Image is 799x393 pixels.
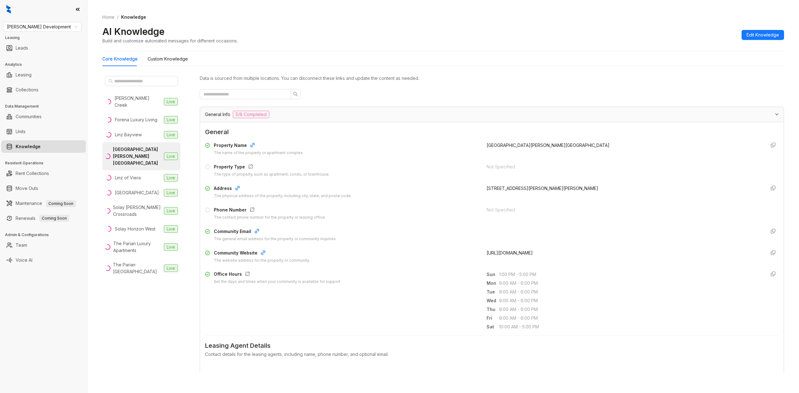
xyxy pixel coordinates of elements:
[205,351,779,358] div: Contact details for the leasing agents, including name, phone number, and optional email.
[164,98,178,105] span: Live
[487,143,610,148] span: [GEOGRAPHIC_DATA][PERSON_NAME][GEOGRAPHIC_DATA]
[102,56,138,62] div: Core Knowledge
[16,254,32,266] a: Voice AI
[200,107,784,122] div: General Info5/8 Completed
[16,167,49,180] a: Rent Collections
[200,75,784,82] div: Data is sourced from multiple locations. You can disconnect these links and update the content as...
[499,315,761,322] span: 9:00 AM - 6:00 PM
[115,174,141,181] div: Linz of Viera
[1,69,86,81] li: Leasing
[487,250,533,255] span: [URL][DOMAIN_NAME]
[16,212,69,225] a: RenewalsComing Soon
[115,116,157,123] div: Forena Luxury Living
[16,42,28,54] a: Leads
[1,197,86,210] li: Maintenance
[164,131,178,138] span: Live
[214,142,304,150] div: Property Name
[742,30,784,40] button: Edit Knowledge
[102,37,238,44] div: Build and customize automated messages for different occasions.
[1,182,86,195] li: Move Outs
[293,92,298,97] span: search
[164,264,178,272] span: Live
[487,185,761,192] div: [STREET_ADDRESS][PERSON_NAME][PERSON_NAME]
[164,207,178,215] span: Live
[499,271,761,278] span: 1:00 PM - 5:00 PM
[46,200,76,207] span: Coming Soon
[1,167,86,180] li: Rent Collections
[1,239,86,251] li: Team
[109,79,113,83] span: search
[16,239,27,251] a: Team
[499,306,761,313] span: 9:00 AM - 6:00 PM
[214,279,340,285] div: Set the days and times when your community is available for support
[214,150,304,156] div: The name of the property or apartment complex.
[164,225,178,233] span: Live
[113,204,161,218] div: Solay [PERSON_NAME] Crossroads
[487,297,499,304] span: Wed
[487,315,499,322] span: Fri
[5,35,87,41] h3: Leasing
[115,226,155,232] div: Solay Horizon West
[214,258,310,264] div: The website address for the property or community.
[499,280,761,287] span: 9:00 AM - 6:00 PM
[1,125,86,138] li: Units
[214,271,340,279] div: Office Hours
[39,215,69,222] span: Coming Soon
[214,215,326,221] div: The contact phone number for the property or leasing office.
[113,261,161,275] div: The Parian [GEOGRAPHIC_DATA]
[164,116,178,124] span: Live
[214,172,330,177] div: The type of property, such as apartment, condo, or townhouse.
[5,160,87,166] h3: Resident Operations
[16,140,41,153] a: Knowledge
[1,254,86,266] li: Voice AI
[101,14,116,21] a: Home
[214,206,326,215] div: Phone Number
[214,193,352,199] div: The physical address of the property, including city, state, and postal code.
[1,84,86,96] li: Collections
[102,26,164,37] h2: AI Knowledge
[487,323,499,330] span: Sat
[205,127,779,137] span: General
[205,341,779,351] span: Leasing Agent Details
[164,189,178,196] span: Live
[5,104,87,109] h3: Data Management
[113,146,161,167] div: [GEOGRAPHIC_DATA][PERSON_NAME][GEOGRAPHIC_DATA]
[775,112,779,116] span: expanded
[214,163,330,172] div: Property Type
[117,14,119,21] li: /
[115,131,142,138] div: Linz Bayview
[16,182,38,195] a: Move Outs
[747,32,779,38] span: Edit Knowledge
[164,243,178,251] span: Live
[1,42,86,54] li: Leads
[1,140,86,153] li: Knowledge
[487,280,499,287] span: Mon
[7,22,78,32] span: Davis Development
[205,111,230,118] span: General Info
[148,56,188,62] div: Custom Knowledge
[214,236,337,242] div: The general email address for the property or community inquiries.
[214,250,310,258] div: Community Website
[164,153,178,160] span: Live
[214,185,352,193] div: Address
[113,240,161,254] div: The Parian Luxury Apartments
[16,69,32,81] a: Leasing
[121,14,146,20] span: Knowledge
[6,5,11,14] img: logo
[487,306,499,313] span: Thu
[16,110,42,123] a: Communities
[16,84,38,96] a: Collections
[499,323,761,330] span: 10:00 AM - 5:00 PM
[115,95,161,109] div: [PERSON_NAME] Creek
[487,163,761,170] div: Not Specified
[115,189,159,196] div: [GEOGRAPHIC_DATA]
[487,271,499,278] span: Sun
[16,125,26,138] a: Units
[233,111,269,118] span: 5/8 Completed
[487,206,761,213] div: Not Specified
[164,174,178,182] span: Live
[487,289,499,295] span: Tue
[214,228,337,236] div: Community Email
[499,289,761,295] span: 9:00 AM - 6:00 PM
[1,110,86,123] li: Communities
